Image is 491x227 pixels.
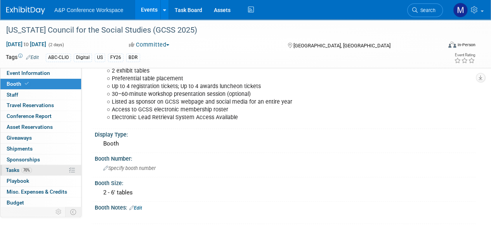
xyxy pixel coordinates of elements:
[6,53,39,62] td: Tags
[0,122,81,132] a: Asset Reservations
[103,165,156,171] span: Specify booth number
[448,42,456,48] img: Format-Inperson.png
[66,207,82,217] td: Toggle Event Tabs
[95,54,105,62] div: US
[7,135,32,141] span: Giveaways
[407,3,443,17] a: Search
[25,81,29,86] i: Booth reservation complete
[418,7,435,13] span: Search
[95,129,475,139] div: Display Type:
[0,100,81,111] a: Travel Reservations
[0,165,81,175] a: Tasks70%
[95,153,475,163] div: Booth Number:
[454,53,475,57] div: Event Rating
[0,187,81,197] a: Misc. Expenses & Credits
[0,154,81,165] a: Sponsorships
[457,42,475,48] div: In-Person
[7,81,30,87] span: Booth
[54,7,123,13] span: A&P Conference Workspace
[7,146,33,152] span: Shipments
[293,43,390,49] span: [GEOGRAPHIC_DATA], [GEOGRAPHIC_DATA]
[52,207,66,217] td: Personalize Event Tab Strip
[101,187,470,199] div: 2 - 6' tables
[7,124,53,130] span: Asset Reservations
[7,189,67,195] span: Misc. Expenses & Credits
[129,205,142,211] a: Edit
[7,178,29,184] span: Playbook
[453,3,468,17] img: Mark Strong
[3,23,435,37] div: [US_STATE] Council for the Social Studies (GCSS 2025)
[126,41,172,49] button: Committed
[95,177,475,187] div: Booth Size:
[0,68,81,78] a: Event Information
[21,167,32,173] span: 70%
[7,156,40,163] span: Sponsorships
[101,138,470,150] div: Booth
[26,55,39,60] a: Edit
[6,7,45,14] img: ExhibitDay
[0,176,81,186] a: Playbook
[108,54,123,62] div: FY26
[0,90,81,100] a: Staff
[126,54,140,62] div: BDR
[23,41,30,47] span: to
[0,144,81,154] a: Shipments
[0,79,81,89] a: Booth
[7,92,18,98] span: Staff
[0,133,81,143] a: Giveaways
[6,41,47,48] span: [DATE] [DATE]
[0,111,81,121] a: Conference Report
[7,70,50,76] span: Event Information
[6,167,32,173] span: Tasks
[7,102,54,108] span: Travel Reservations
[407,40,475,52] div: Event Format
[48,42,64,47] span: (2 days)
[74,54,92,62] div: Digital
[0,198,81,208] a: Budget
[7,113,52,119] span: Conference Report
[46,54,71,62] div: ABC-CLIO
[7,199,24,206] span: Budget
[95,202,475,212] div: Booth Notes:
